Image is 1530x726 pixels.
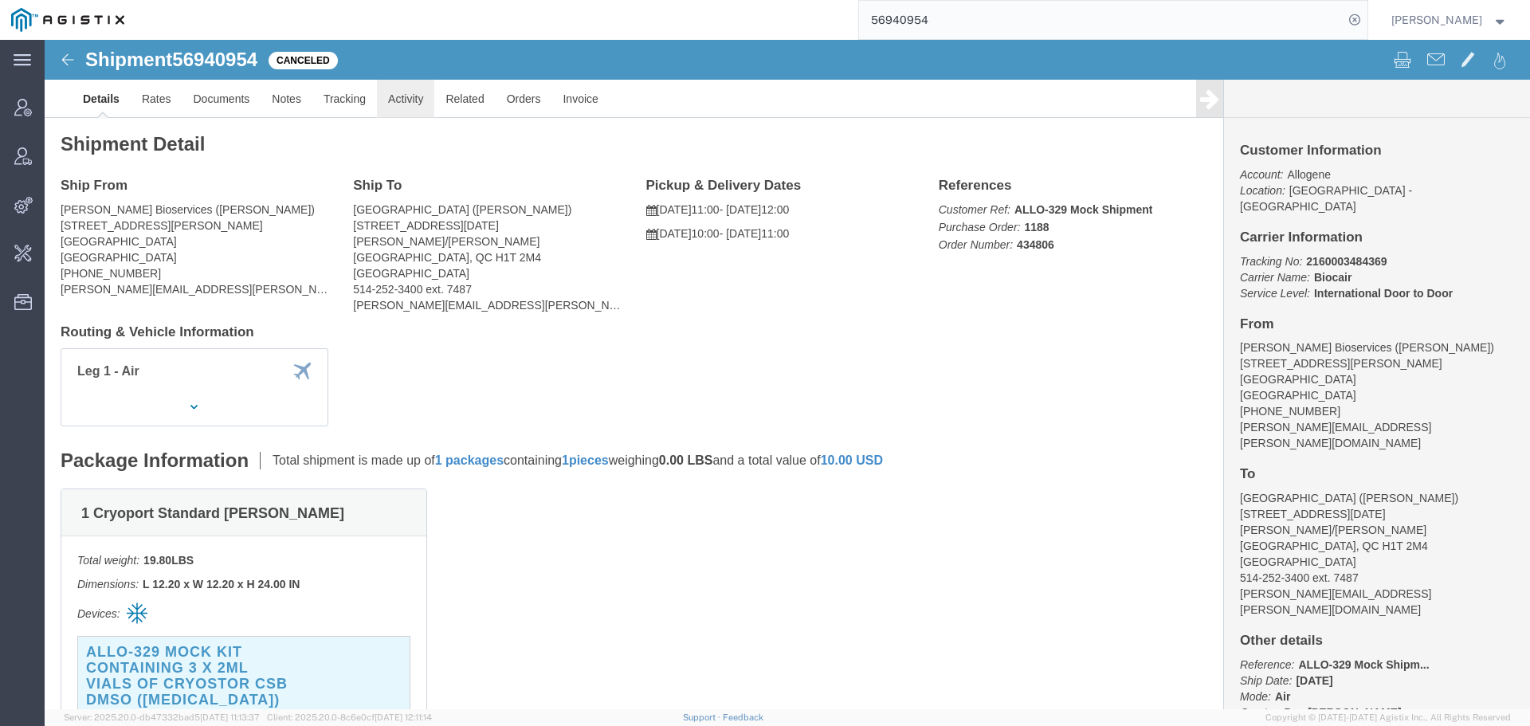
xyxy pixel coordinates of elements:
input: Search for shipment number, reference number [859,1,1344,39]
a: Feedback [723,712,763,722]
span: [DATE] 11:13:37 [200,712,260,722]
span: Carrie Virgilio [1391,11,1482,29]
a: Support [683,712,723,722]
span: Server: 2025.20.0-db47332bad5 [64,712,260,722]
iframe: FS Legacy Container [45,40,1530,709]
span: [DATE] 12:11:14 [375,712,432,722]
span: Client: 2025.20.0-8c6e0cf [267,712,432,722]
img: logo [11,8,124,32]
button: [PERSON_NAME] [1391,10,1508,29]
span: Copyright © [DATE]-[DATE] Agistix Inc., All Rights Reserved [1265,711,1511,724]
